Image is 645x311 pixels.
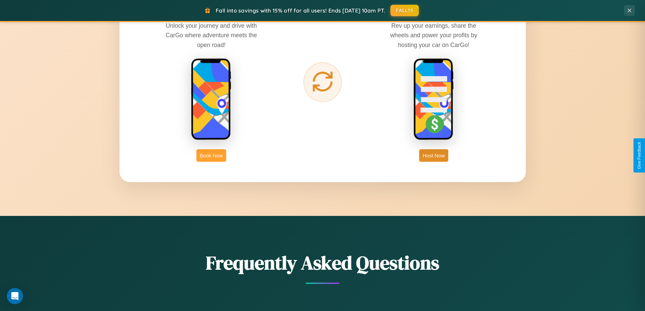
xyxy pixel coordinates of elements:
img: rent phone [191,58,232,141]
span: Fall into savings with 15% off for all users! Ends [DATE] 10am PT. [216,7,385,14]
img: host phone [413,58,454,141]
p: Rev up your earnings, share the wheels and power your profits by hosting your car on CarGo! [383,21,485,49]
p: Unlock your journey and drive with CarGo where adventure meets the open road! [160,21,262,49]
button: FALL15 [390,5,419,16]
div: Give Feedback [637,142,642,169]
button: Host Now [419,149,448,162]
button: Book Now [196,149,226,162]
div: Open Intercom Messenger [7,288,23,304]
h2: Frequently Asked Questions [120,250,526,276]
